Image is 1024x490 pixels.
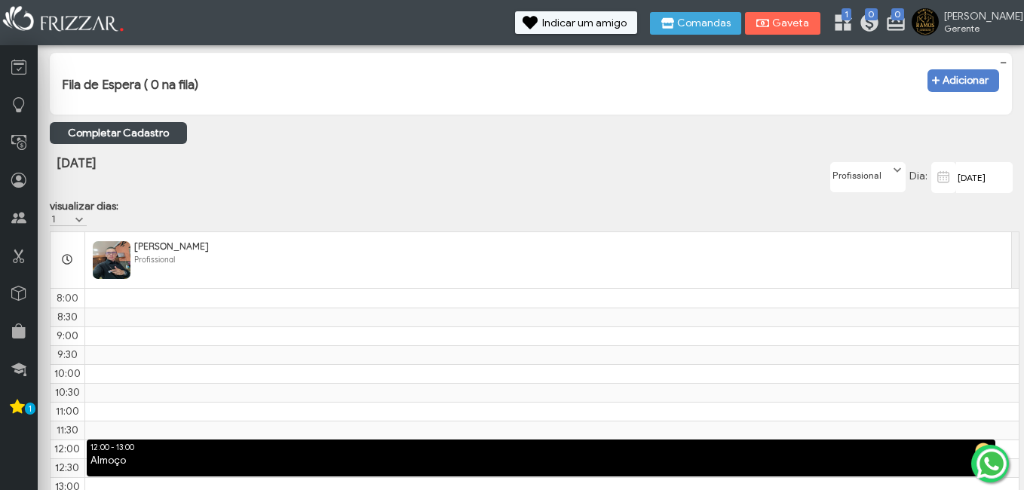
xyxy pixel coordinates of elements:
a: Completar Cadastro [50,122,187,144]
span: Indicar um amigo [542,18,627,29]
span: 9:30 [57,348,78,361]
span: 11:00 [56,405,79,418]
img: whatsapp.png [973,446,1010,482]
span: Profissional [134,255,175,265]
label: Profissional [831,163,891,182]
span: 8:30 [57,311,78,323]
span: 12:00 - 13:00 [90,443,134,452]
label: visualizar dias: [50,200,118,213]
img: calendar-01.svg [934,168,953,186]
span: 1 [842,8,851,20]
a: 0 [859,12,874,36]
a: [PERSON_NAME] Gerente [912,8,1016,38]
span: Comandas [677,18,731,29]
img: almoco.png [975,443,992,459]
button: Indicar um amigo [515,11,637,34]
span: [DATE] [57,155,96,171]
label: 1 [50,213,73,225]
button: Gaveta [745,12,820,35]
span: [PERSON_NAME] [944,10,1012,23]
span: Gerente [944,23,1012,34]
span: 10:30 [55,386,80,399]
span: 12:00 [54,443,80,455]
a: 0 [885,12,900,36]
span: 11:30 [57,424,78,436]
span: 10:00 [54,367,81,380]
span: 9:00 [57,329,78,342]
span: 0 [865,8,878,20]
span: Gaveta [772,18,810,29]
span: 0 [891,8,904,20]
input: data [956,162,1013,193]
button: Adicionar [927,69,999,92]
span: [PERSON_NAME] [134,240,209,252]
img: FuncionarioFotoBean_get.xhtml [93,241,130,279]
span: 12:30 [55,461,79,474]
a: 1 [832,12,848,36]
button: Comandas [650,12,741,35]
span: 1 [25,403,35,415]
h3: Fila de Espera ( 0 na fila) [62,77,198,93]
span: Dia: [909,170,927,182]
div: Almoço [87,454,995,468]
button: − [995,55,1011,69]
